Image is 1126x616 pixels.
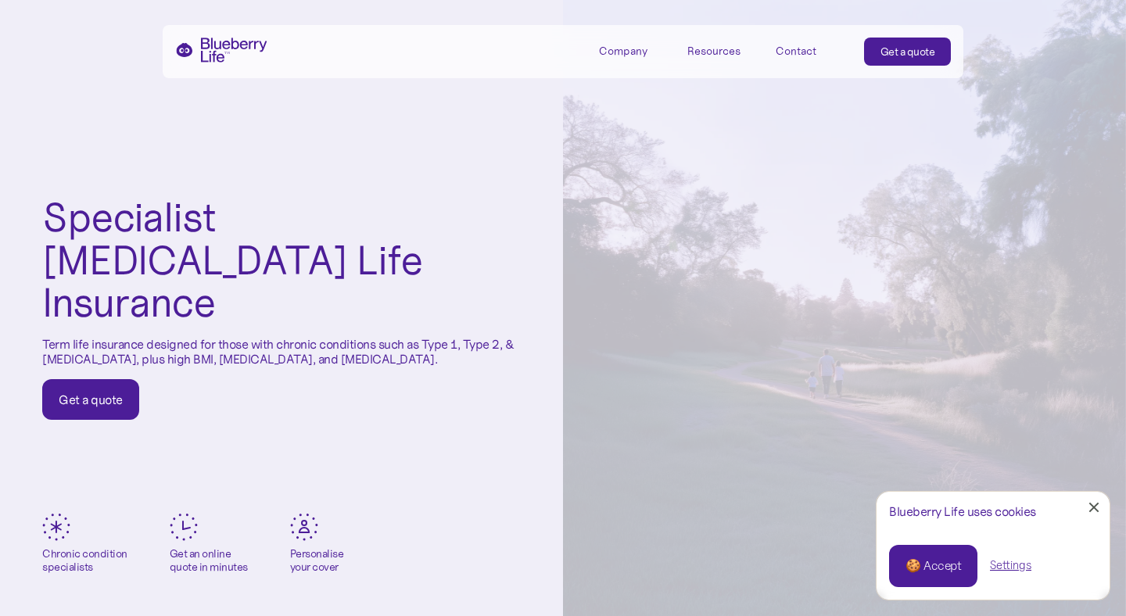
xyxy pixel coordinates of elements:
[687,45,741,58] div: Resources
[42,379,139,420] a: Get a quote
[880,44,935,59] div: Get a quote
[990,557,1031,574] a: Settings
[905,557,961,575] div: 🍪 Accept
[290,547,344,574] div: Personalise your cover
[599,38,669,63] div: Company
[59,392,123,407] div: Get a quote
[170,547,248,574] div: Get an online quote in minutes
[776,38,846,63] a: Contact
[175,38,267,63] a: home
[889,545,977,587] a: 🍪 Accept
[1078,492,1110,523] a: Close Cookie Popup
[687,38,758,63] div: Resources
[42,547,127,574] div: Chronic condition specialists
[42,337,521,367] p: Term life insurance designed for those with chronic conditions such as Type 1, Type 2, & [MEDICAL...
[776,45,816,58] div: Contact
[889,504,1097,519] div: Blueberry Life uses cookies
[599,45,647,58] div: Company
[864,38,952,66] a: Get a quote
[42,196,521,324] h1: Specialist [MEDICAL_DATA] Life Insurance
